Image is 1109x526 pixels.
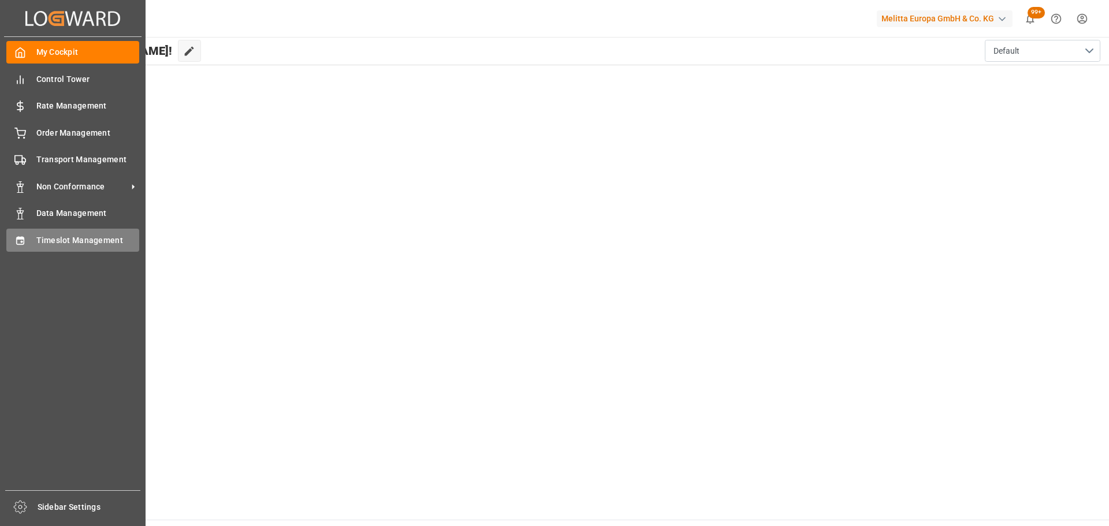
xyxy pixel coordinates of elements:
a: Control Tower [6,68,139,90]
span: 99+ [1028,7,1045,18]
span: Non Conformance [36,181,128,193]
a: Transport Management [6,148,139,171]
button: Help Center [1043,6,1069,32]
span: Sidebar Settings [38,501,141,513]
span: Data Management [36,207,140,219]
span: Hello [PERSON_NAME]! [48,40,172,62]
span: Control Tower [36,73,140,85]
a: Data Management [6,202,139,225]
a: Order Management [6,121,139,144]
a: Rate Management [6,95,139,117]
div: Melitta Europa GmbH & Co. KG [877,10,1013,27]
span: Order Management [36,127,140,139]
button: Melitta Europa GmbH & Co. KG [877,8,1017,29]
button: show 100 new notifications [1017,6,1043,32]
span: My Cockpit [36,46,140,58]
span: Timeslot Management [36,234,140,247]
span: Rate Management [36,100,140,112]
a: My Cockpit [6,41,139,64]
button: open menu [985,40,1100,62]
span: Default [993,45,1019,57]
a: Timeslot Management [6,229,139,251]
span: Transport Management [36,154,140,166]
